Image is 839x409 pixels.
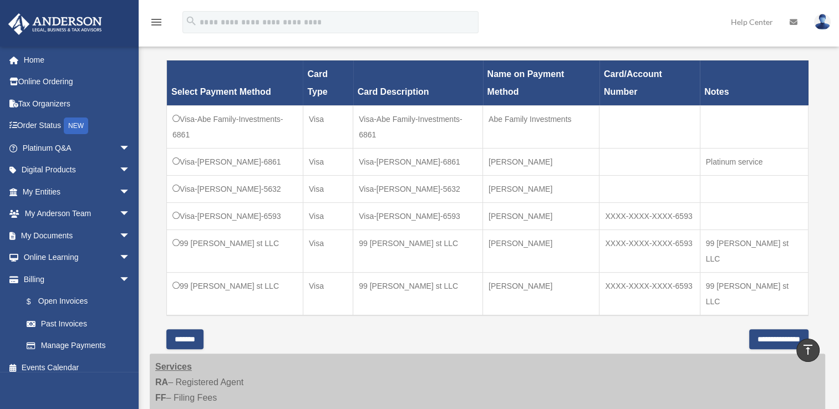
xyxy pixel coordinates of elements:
[8,159,147,181] a: Digital Productsarrow_drop_down
[167,148,303,175] td: Visa-[PERSON_NAME]-6861
[353,60,483,105] th: Card Description
[353,175,483,202] td: Visa-[PERSON_NAME]-5632
[303,148,353,175] td: Visa
[8,203,147,225] a: My Anderson Teamarrow_drop_down
[8,71,147,93] a: Online Ordering
[167,202,303,229] td: Visa-[PERSON_NAME]-6593
[155,377,168,387] strong: RA
[5,13,105,35] img: Anderson Advisors Platinum Portal
[700,272,808,315] td: 99 [PERSON_NAME] st LLC
[167,229,303,272] td: 99 [PERSON_NAME] st LLC
[155,362,192,371] strong: Services
[119,159,141,182] span: arrow_drop_down
[303,202,353,229] td: Visa
[353,202,483,229] td: Visa-[PERSON_NAME]-6593
[150,16,163,29] i: menu
[700,60,808,105] th: Notes
[483,105,599,148] td: Abe Family Investments
[353,148,483,175] td: Visa-[PERSON_NAME]-6861
[303,272,353,315] td: Visa
[150,19,163,29] a: menu
[119,203,141,226] span: arrow_drop_down
[119,224,141,247] span: arrow_drop_down
[64,117,88,134] div: NEW
[8,247,147,269] a: Online Learningarrow_drop_down
[303,175,353,202] td: Visa
[8,356,147,379] a: Events Calendar
[483,60,599,105] th: Name on Payment Method
[167,105,303,148] td: Visa-Abe Family-Investments-6861
[16,313,141,335] a: Past Invoices
[119,137,141,160] span: arrow_drop_down
[167,272,303,315] td: 99 [PERSON_NAME] st LLC
[8,224,147,247] a: My Documentsarrow_drop_down
[483,272,599,315] td: [PERSON_NAME]
[33,295,38,309] span: $
[353,272,483,315] td: 99 [PERSON_NAME] st LLC
[599,229,700,272] td: XXXX-XXXX-XXXX-6593
[483,229,599,272] td: [PERSON_NAME]
[119,247,141,269] span: arrow_drop_down
[8,181,147,203] a: My Entitiesarrow_drop_down
[483,202,599,229] td: [PERSON_NAME]
[119,268,141,291] span: arrow_drop_down
[185,15,197,27] i: search
[8,268,141,290] a: Billingarrow_drop_down
[8,137,147,159] a: Platinum Q&Aarrow_drop_down
[483,148,599,175] td: [PERSON_NAME]
[8,115,147,137] a: Order StatusNEW
[16,290,136,313] a: $Open Invoices
[303,229,353,272] td: Visa
[155,393,166,402] strong: FF
[167,175,303,202] td: Visa-[PERSON_NAME]-5632
[700,229,808,272] td: 99 [PERSON_NAME] st LLC
[303,105,353,148] td: Visa
[599,272,700,315] td: XXXX-XXXX-XXXX-6593
[303,60,353,105] th: Card Type
[483,175,599,202] td: [PERSON_NAME]
[167,60,303,105] th: Select Payment Method
[700,148,808,175] td: Platinum service
[8,93,147,115] a: Tax Organizers
[814,14,831,30] img: User Pic
[119,181,141,203] span: arrow_drop_down
[353,229,483,272] td: 99 [PERSON_NAME] st LLC
[8,49,147,71] a: Home
[796,339,820,362] a: vertical_align_top
[353,105,483,148] td: Visa-Abe Family-Investments-6861
[16,335,141,357] a: Manage Payments
[599,202,700,229] td: XXXX-XXXX-XXXX-6593
[599,60,700,105] th: Card/Account Number
[801,343,815,356] i: vertical_align_top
